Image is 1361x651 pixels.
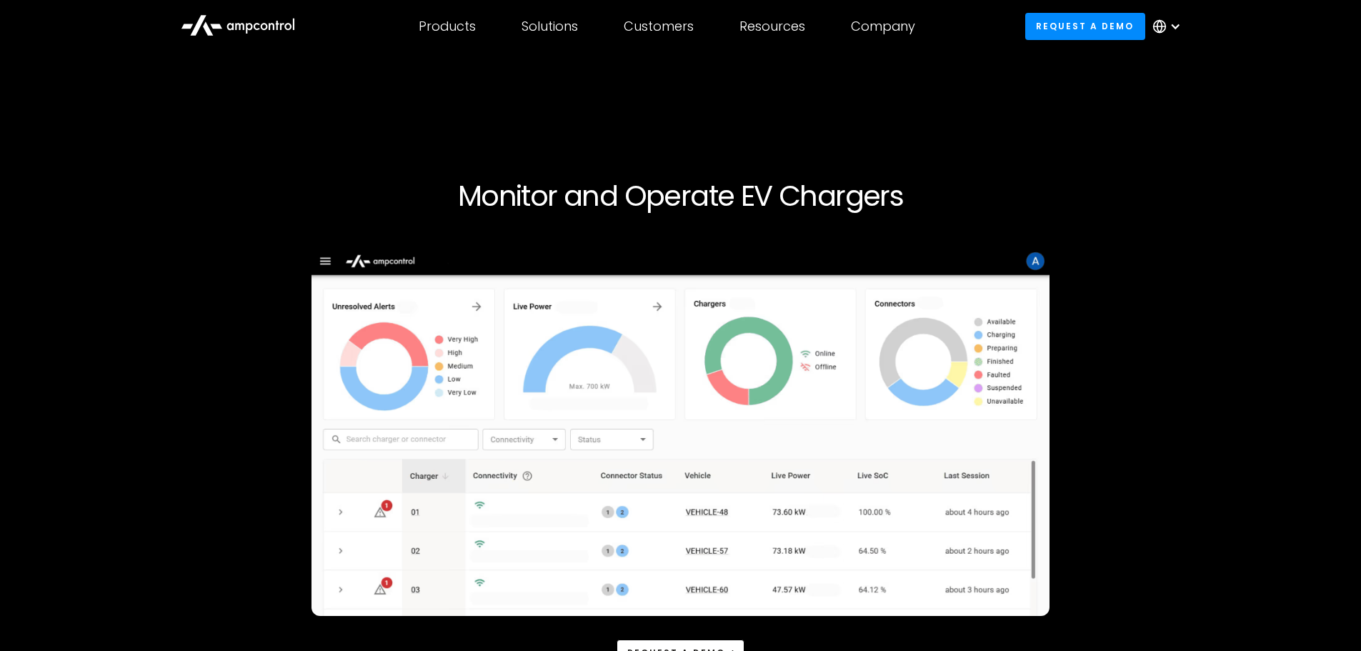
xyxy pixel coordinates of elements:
[851,19,915,34] div: Company
[246,179,1115,213] h1: Monitor and Operate EV Chargers
[311,247,1050,616] img: Ampcontrol Open Charge Point Protocol OCPP Server for EV Fleet Charging
[419,19,476,34] div: Products
[1025,13,1145,39] a: Request a demo
[624,19,694,34] div: Customers
[739,19,805,34] div: Resources
[522,19,578,34] div: Solutions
